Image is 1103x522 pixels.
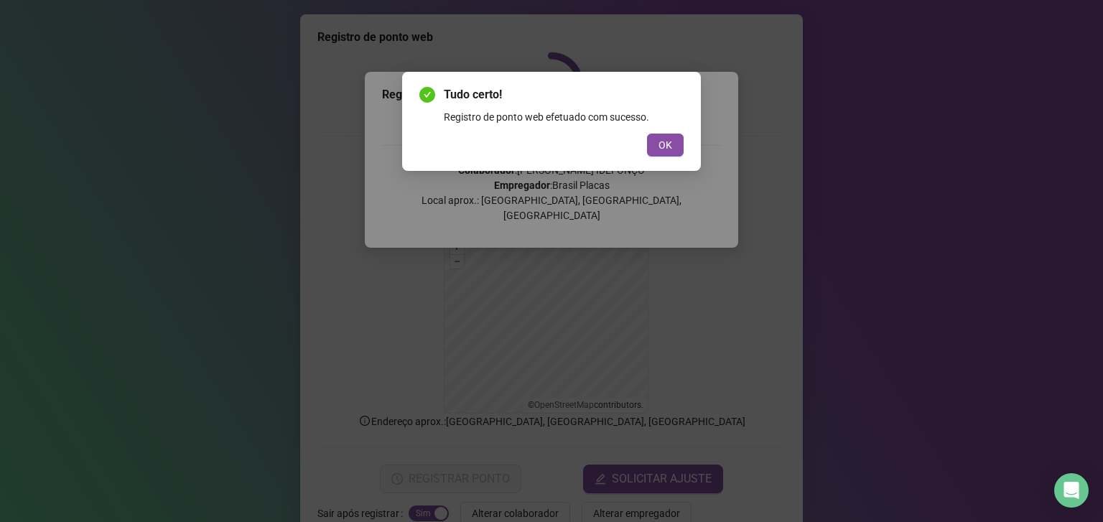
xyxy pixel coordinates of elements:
[1054,473,1089,508] div: Open Intercom Messenger
[444,109,684,125] div: Registro de ponto web efetuado com sucesso.
[419,87,435,103] span: check-circle
[658,137,672,153] span: OK
[647,134,684,157] button: OK
[444,86,684,103] span: Tudo certo!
